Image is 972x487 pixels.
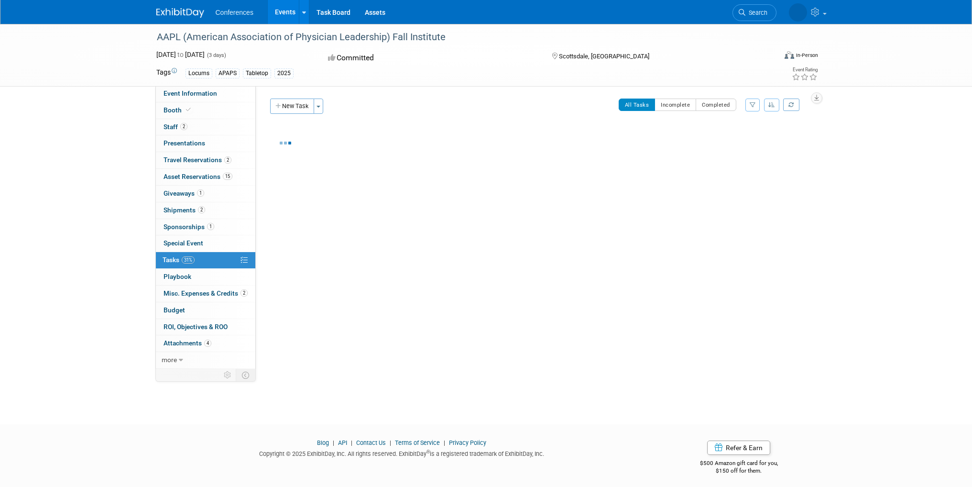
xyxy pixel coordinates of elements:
[317,439,329,446] a: Blog
[156,102,255,119] a: Booth
[156,269,255,285] a: Playbook
[662,467,816,475] div: $150 off for them.
[164,289,248,297] span: Misc. Expenses & Credits
[164,306,185,314] span: Budget
[163,256,195,264] span: Tasks
[274,68,294,78] div: 2025
[732,4,776,21] a: Search
[198,206,205,213] span: 2
[186,107,191,112] i: Booth reservation complete
[156,447,648,458] div: Copyright © 2025 ExhibitDay, Inc. All rights reserved. ExhibitDay is a registered trademark of Ex...
[559,53,649,60] span: Scottsdale, [GEOGRAPHIC_DATA]
[156,202,255,219] a: Shipments2
[156,86,255,102] a: Event Information
[156,135,255,152] a: Presentations
[197,189,204,197] span: 1
[164,106,193,114] span: Booth
[224,156,231,164] span: 2
[164,156,231,164] span: Travel Reservations
[164,239,203,247] span: Special Event
[164,139,205,147] span: Presentations
[216,68,240,78] div: APAPS
[789,3,807,22] img: Sara Magnuson
[164,189,204,197] span: Giveaways
[156,319,255,335] a: ROI, Objectives & ROO
[219,369,236,381] td: Personalize Event Tab Strip
[156,219,255,235] a: Sponsorships1
[243,68,271,78] div: Tabletop
[792,67,818,72] div: Event Rating
[236,369,255,381] td: Toggle Event Tabs
[206,52,226,58] span: (3 days)
[156,152,255,168] a: Travel Reservations2
[156,186,255,202] a: Giveaways1
[164,273,191,280] span: Playbook
[156,286,255,302] a: Misc. Expenses & Credits2
[387,439,393,446] span: |
[204,340,211,347] span: 4
[164,323,228,331] span: ROI, Objectives & ROO
[619,99,655,111] button: All Tasks
[216,9,253,16] span: Conferences
[240,289,248,297] span: 2
[783,99,799,111] a: Refresh
[796,52,818,59] div: In-Person
[270,99,314,114] button: New Task
[164,206,205,214] span: Shipments
[745,9,767,16] span: Search
[349,439,355,446] span: |
[662,453,816,475] div: $500 Amazon gift card for you,
[223,173,232,180] span: 15
[426,449,430,454] sup: ®
[156,8,204,18] img: ExhibitDay
[164,173,232,180] span: Asset Reservations
[207,223,214,230] span: 1
[655,99,696,111] button: Incomplete
[156,302,255,319] a: Budget
[176,51,185,58] span: to
[785,51,794,59] img: Format-Inperson.png
[280,142,291,144] img: loading...
[156,335,255,352] a: Attachments4
[156,51,205,58] span: [DATE] [DATE]
[186,68,212,78] div: Locums
[338,439,347,446] a: API
[696,99,736,111] button: Completed
[156,235,255,252] a: Special Event
[441,439,448,446] span: |
[153,29,762,46] div: AAPL (American Association of Physician Leadership) Fall Institute
[164,223,214,231] span: Sponsorships
[395,439,440,446] a: Terms of Service
[156,119,255,135] a: Staff2
[164,123,187,131] span: Staff
[156,252,255,268] a: Tasks31%
[156,169,255,185] a: Asset Reservations15
[330,439,337,446] span: |
[164,89,217,97] span: Event Information
[356,439,386,446] a: Contact Us
[180,123,187,130] span: 2
[720,50,819,64] div: Event Format
[156,352,255,368] a: more
[707,441,770,455] a: Refer & Earn
[162,356,177,364] span: more
[449,439,486,446] a: Privacy Policy
[325,50,536,66] div: Committed
[164,339,211,347] span: Attachments
[182,256,195,264] span: 31%
[156,67,177,78] td: Tags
